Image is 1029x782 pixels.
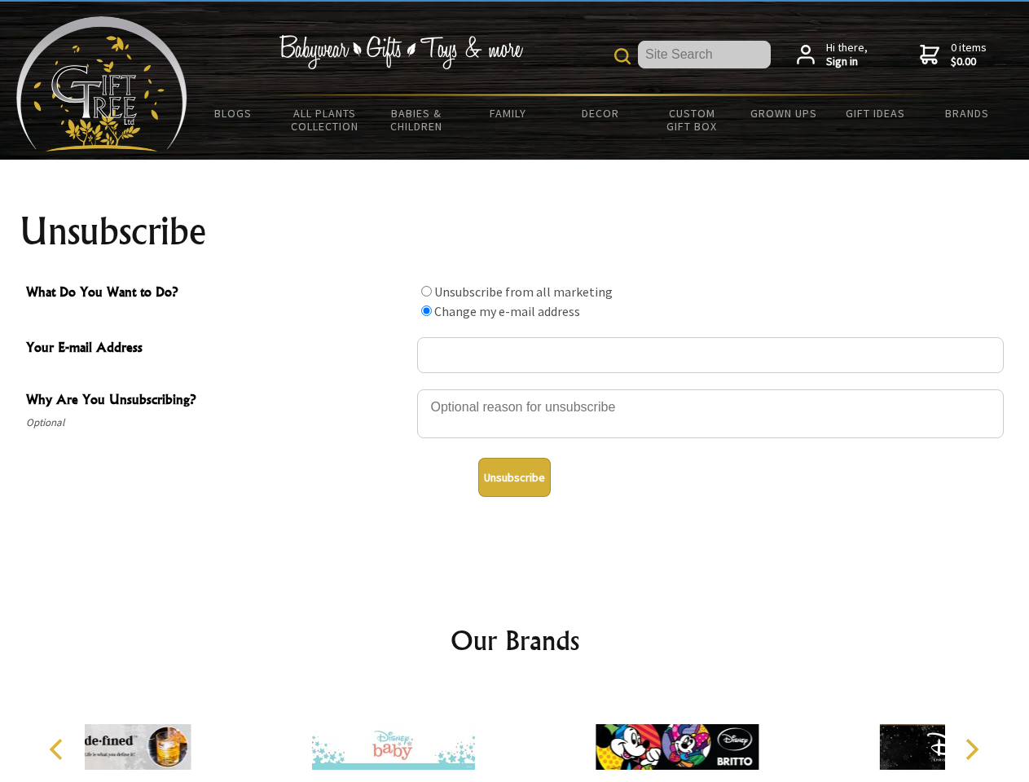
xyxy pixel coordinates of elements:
strong: Sign in [826,55,868,69]
textarea: Why Are You Unsubscribing? [417,389,1004,438]
a: Custom Gift Box [646,96,738,143]
label: Unsubscribe from all marketing [434,283,613,300]
a: Decor [554,96,646,130]
span: Your E-mail Address [26,337,409,361]
a: Gift Ideas [829,96,921,130]
span: Why Are You Unsubscribing? [26,389,409,413]
img: Babyware - Gifts - Toys and more... [16,16,187,152]
input: Your E-mail Address [417,337,1004,373]
button: Previous [41,731,77,767]
input: What Do You Want to Do? [421,305,432,316]
a: 0 items$0.00 [920,41,987,69]
a: Babies & Children [371,96,463,143]
h1: Unsubscribe [20,212,1010,251]
input: What Do You Want to Do? [421,286,432,297]
a: Grown Ups [737,96,829,130]
button: Unsubscribe [478,458,551,497]
a: Family [463,96,555,130]
input: Site Search [638,41,771,68]
a: All Plants Collection [279,96,372,143]
span: Optional [26,413,409,433]
a: Brands [921,96,1014,130]
span: 0 items [951,40,987,69]
strong: $0.00 [951,55,987,69]
span: What Do You Want to Do? [26,282,409,305]
label: Change my e-mail address [434,303,580,319]
span: Hi there, [826,41,868,69]
img: Babywear - Gifts - Toys & more [279,35,523,69]
button: Next [953,731,989,767]
h2: Our Brands [33,621,997,660]
img: product search [614,48,631,64]
a: BLOGS [187,96,279,130]
a: Hi there,Sign in [797,41,868,69]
